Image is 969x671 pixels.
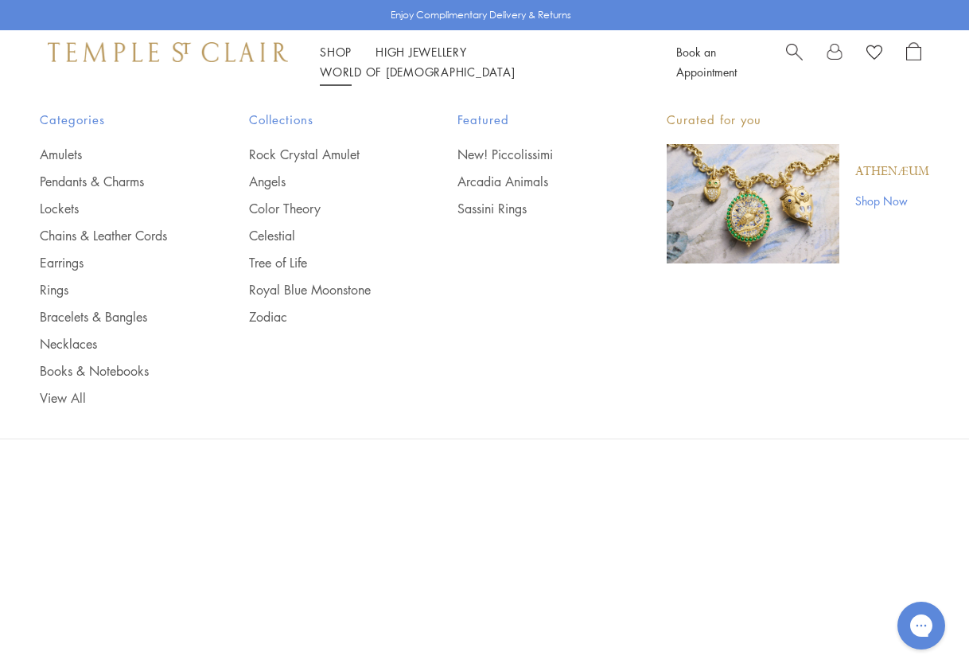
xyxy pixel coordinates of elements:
a: Royal Blue Moonstone [249,281,395,298]
a: Sassini Rings [457,200,603,217]
a: Earrings [40,254,185,271]
a: High JewelleryHigh Jewellery [376,44,467,60]
a: Pendants & Charms [40,173,185,190]
iframe: Gorgias live chat messenger [889,596,953,655]
a: Shop Now [855,192,929,209]
span: Categories [40,110,185,130]
a: Lockets [40,200,185,217]
a: Book an Appointment [676,44,737,80]
p: Curated for you [667,110,929,130]
a: Bracelets & Bangles [40,308,185,326]
a: View Wishlist [866,42,882,66]
a: Tree of Life [249,254,395,271]
a: Rings [40,281,185,298]
a: Rock Crystal Amulet [249,146,395,163]
a: Zodiac [249,308,395,326]
a: Necklaces [40,335,185,353]
img: Temple St. Clair [48,42,288,61]
a: World of [DEMOGRAPHIC_DATA]World of [DEMOGRAPHIC_DATA] [320,64,515,80]
a: Search [786,42,803,82]
a: Books & Notebooks [40,362,185,380]
a: ShopShop [320,44,352,60]
a: Open Shopping Bag [906,42,921,82]
span: Collections [249,110,395,130]
a: New! Piccolissimi [457,146,603,163]
a: Celestial [249,227,395,244]
a: Color Theory [249,200,395,217]
a: Arcadia Animals [457,173,603,190]
nav: Main navigation [320,42,640,82]
p: Enjoy Complimentary Delivery & Returns [391,7,571,23]
a: Angels [249,173,395,190]
a: Chains & Leather Cords [40,227,185,244]
span: Featured [457,110,603,130]
a: View All [40,389,185,407]
a: Amulets [40,146,185,163]
a: Athenæum [855,163,929,181]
